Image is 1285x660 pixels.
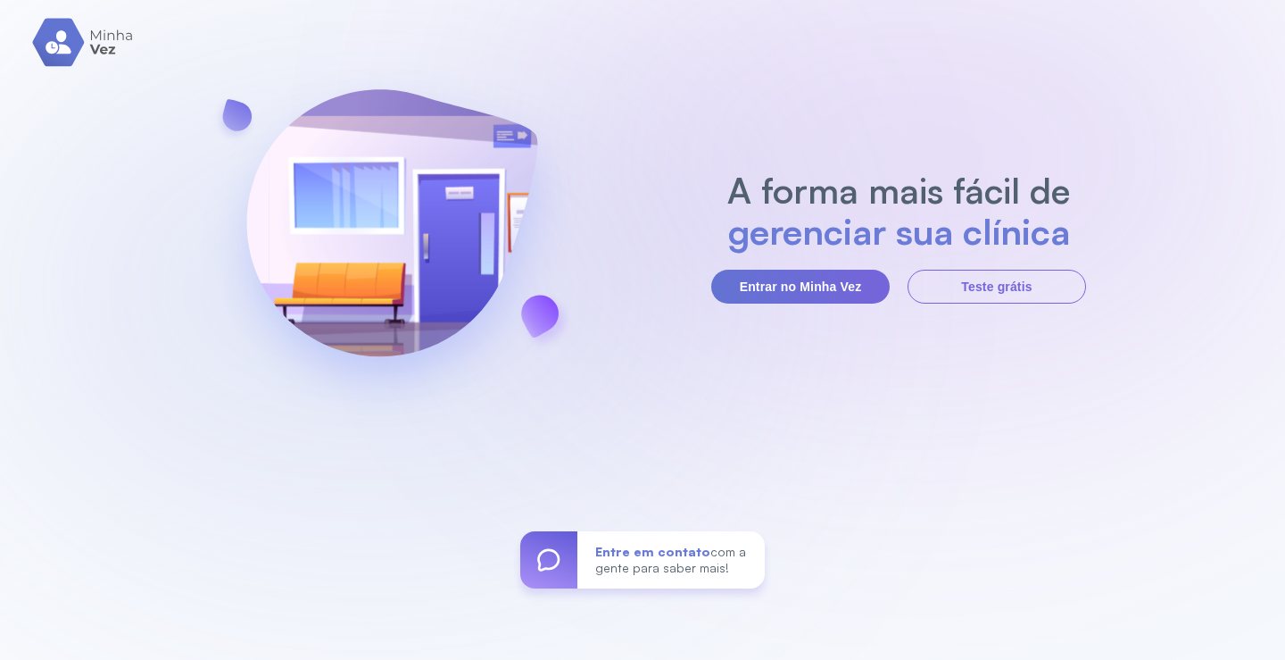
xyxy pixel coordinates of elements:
[520,531,765,589] a: Entre em contatocom a gente para saber mais!
[908,270,1086,304] button: Teste grátis
[199,42,584,430] img: banner-login.svg
[711,270,890,304] button: Entrar no Minha Vez
[32,18,135,67] img: logo.svg
[577,531,765,589] div: com a gente para saber mais!
[595,544,710,559] span: Entre em contato
[718,211,1080,252] h2: gerenciar sua clínica
[718,170,1080,211] h2: A forma mais fácil de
